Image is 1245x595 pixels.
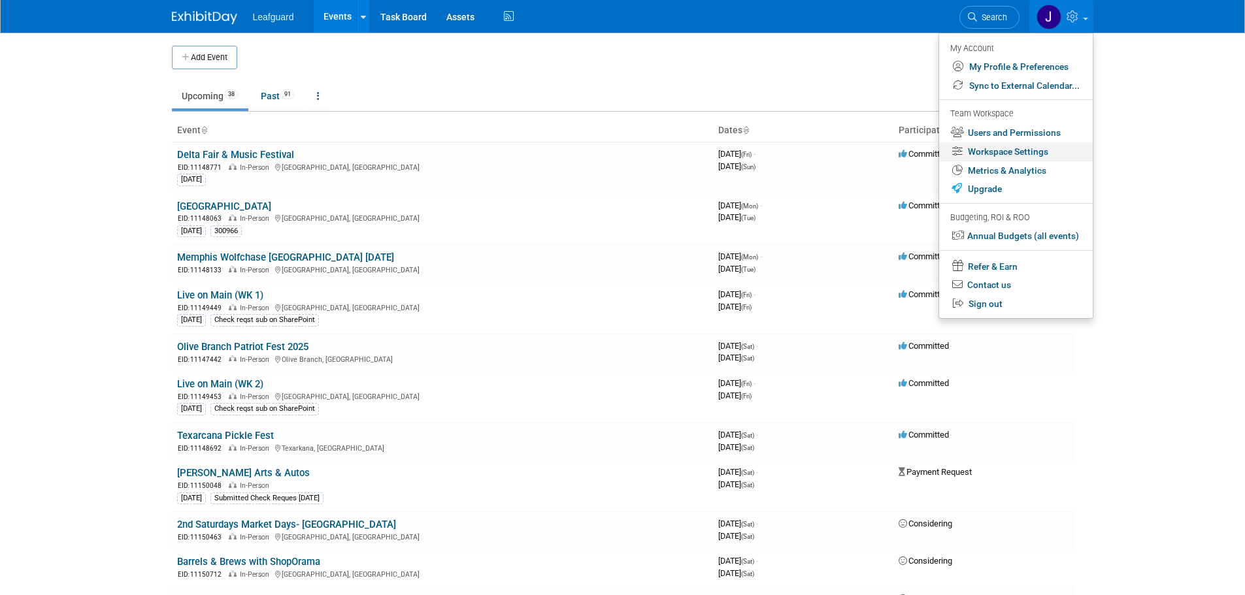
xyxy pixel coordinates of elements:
img: In-Person Event [229,266,237,272]
span: (Sat) [741,481,754,489]
span: - [754,289,755,299]
a: Live on Main (WK 1) [177,289,263,301]
div: [GEOGRAPHIC_DATA], [GEOGRAPHIC_DATA] [177,568,708,579]
span: EID: 11148771 [178,164,227,171]
span: EID: 11149453 [178,393,227,400]
span: In-Person [240,163,273,172]
span: [DATE] [718,251,762,261]
span: [DATE] [718,161,755,171]
a: Delta Fair & Music Festival [177,149,294,161]
span: Committed [899,378,949,388]
a: Refer & Earn [939,256,1093,276]
span: Search [977,12,1007,22]
span: - [754,149,755,159]
a: Olive Branch Patriot Fest 2025 [177,341,308,353]
img: In-Person Event [229,481,237,488]
div: [DATE] [177,225,206,237]
span: In-Person [240,266,273,274]
div: My Account [950,40,1080,56]
img: ExhibitDay [172,11,237,24]
div: 300966 [210,225,242,237]
span: In-Person [240,393,273,401]
span: (Sat) [741,533,754,540]
span: EID: 11150712 [178,571,227,578]
a: Sync to External Calendar... [939,76,1093,95]
span: (Fri) [741,304,752,311]
span: (Sat) [741,355,754,362]
span: EID: 11148692 [178,445,227,452]
a: Contact us [939,276,1093,295]
span: [DATE] [718,212,755,222]
a: [PERSON_NAME] Arts & Autos [177,467,310,479]
span: EID: 11150048 [178,482,227,489]
div: [DATE] [177,314,206,326]
span: (Mon) [741,202,758,210]
a: Barrels & Brews with ShopOrama [177,556,320,568]
a: My Profile & Preferences [939,57,1093,76]
a: Upcoming38 [172,84,248,108]
span: Committed [899,149,949,159]
a: Texarcana Pickle Fest [177,430,274,442]
div: Check reqst sub on SharePoint [210,314,319,326]
span: (Fri) [741,393,752,400]
span: [DATE] [718,531,754,541]
span: EID: 11147442 [178,356,227,363]
span: Committed [899,251,949,261]
span: Considering [899,519,952,528]
span: - [756,341,758,351]
img: In-Person Event [229,533,237,539]
div: [DATE] [177,174,206,185]
span: [DATE] [718,149,755,159]
a: 2nd Saturdays Market Days- [GEOGRAPHIC_DATA] [177,519,396,530]
a: Sign out [939,295,1093,314]
span: [DATE] [718,341,758,351]
a: Metrics & Analytics [939,161,1093,180]
span: EID: 11149449 [178,304,227,312]
span: (Sat) [741,570,754,577]
img: In-Person Event [229,163,237,170]
div: [GEOGRAPHIC_DATA], [GEOGRAPHIC_DATA] [177,161,708,172]
span: - [756,519,758,528]
img: In-Person Event [229,393,237,399]
img: In-Person Event [229,355,237,362]
span: 91 [280,89,295,99]
span: (Sun) [741,163,755,170]
span: Payment Request [899,467,972,477]
a: Memphis Wolfchase [GEOGRAPHIC_DATA] [DATE] [177,251,394,263]
span: In-Person [240,533,273,541]
a: Users and Permissions [939,123,1093,142]
span: (Sat) [741,343,754,350]
div: [GEOGRAPHIC_DATA], [GEOGRAPHIC_DATA] [177,302,708,313]
span: [DATE] [718,442,754,452]
div: Check reqst sub on SharePoint [210,403,319,415]
span: - [756,467,758,477]
span: EID: 11150463 [178,534,227,541]
div: Budgeting, ROI & ROO [950,211,1080,225]
span: [DATE] [718,378,755,388]
img: In-Person Event [229,304,237,310]
div: Olive Branch, [GEOGRAPHIC_DATA] [177,353,708,364]
span: [DATE] [718,479,754,489]
span: [DATE] [718,302,752,312]
a: Past91 [251,84,305,108]
span: (Sat) [741,469,754,476]
span: Considering [899,556,952,566]
span: - [760,251,762,261]
span: In-Person [240,304,273,312]
th: Dates [713,120,893,142]
span: (Tue) [741,214,755,221]
span: [DATE] [718,353,754,362]
span: - [756,556,758,566]
span: Committed [899,341,949,351]
span: Committed [899,430,949,440]
span: [DATE] [718,264,755,274]
span: [DATE] [718,519,758,528]
span: [DATE] [718,289,755,299]
span: (Fri) [741,151,752,158]
th: Participation [893,120,1074,142]
span: Committed [899,289,949,299]
span: - [760,201,762,210]
a: Search [959,6,1020,29]
img: In-Person Event [229,214,237,221]
span: [DATE] [718,391,752,400]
